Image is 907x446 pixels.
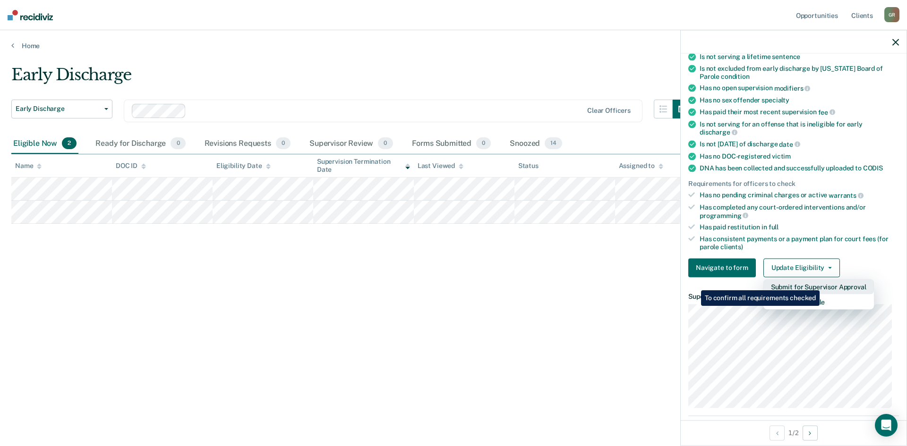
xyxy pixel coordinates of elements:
span: 0 [476,137,491,150]
button: Submit for Supervisor Approval [763,279,874,294]
div: Is not [DATE] of discharge [700,140,899,149]
div: Is not excluded from early discharge by [US_STATE] Board of Parole [700,64,899,80]
span: fee [818,108,835,116]
div: Revisions Requests [203,134,292,154]
a: Navigate to form link [688,258,760,277]
div: Has no sex offender [700,96,899,104]
div: Has completed any court-ordered interventions and/or [700,203,899,219]
span: full [769,223,779,231]
span: warrants [829,192,864,199]
div: Name [15,162,42,170]
div: Status [518,162,539,170]
div: Clear officers [587,107,631,115]
div: G R [884,7,899,22]
div: DOC ID [116,162,146,170]
div: Eligibility Date [216,162,271,170]
div: Has paid their most recent supervision [700,108,899,117]
button: Navigate to form [688,258,756,277]
div: Has no pending criminal charges or active [700,191,899,200]
span: date [779,140,800,148]
a: Home [11,42,896,50]
div: Has no DOC-registered [700,152,899,160]
span: 0 [276,137,291,150]
div: DNA has been collected and successfully uploaded to [700,164,899,172]
span: modifiers [774,84,811,92]
div: Is not serving for an offense that is ineligible for early [700,120,899,136]
button: Next Opportunity [803,425,818,440]
div: Has no open supervision [700,84,899,93]
div: Early Discharge [11,65,692,92]
button: Update Eligibility [763,258,840,277]
span: victim [772,152,791,160]
dt: Supervision [688,292,899,300]
img: Recidiviz [8,10,53,20]
span: sentence [772,52,800,60]
div: Ready for Discharge [94,134,187,154]
div: Supervisor Review [308,134,395,154]
span: 0 [171,137,185,150]
span: CODIS [863,164,883,171]
div: Assigned to [619,162,663,170]
span: discharge [700,128,737,136]
span: 2 [62,137,77,150]
span: specialty [762,96,789,104]
div: Snoozed [508,134,564,154]
span: programming [700,211,748,219]
button: Previous Opportunity [770,425,785,440]
div: Open Intercom Messenger [875,414,898,437]
div: 1 / 2 [681,420,907,445]
button: Mark as Ineligible [763,294,874,309]
div: Forms Submitted [410,134,493,154]
span: 14 [545,137,562,150]
div: Supervision Termination Date [317,158,410,174]
div: Last Viewed [418,162,463,170]
span: Early Discharge [16,105,101,113]
div: Is not serving a lifetime [700,52,899,60]
span: condition [721,72,750,80]
span: 0 [378,137,393,150]
div: Has paid restitution in [700,223,899,231]
div: Has consistent payments or a payment plan for court fees (for parole [700,235,899,251]
span: clients) [720,243,743,251]
div: Requirements for officers to check [688,179,899,187]
div: Eligible Now [11,134,78,154]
